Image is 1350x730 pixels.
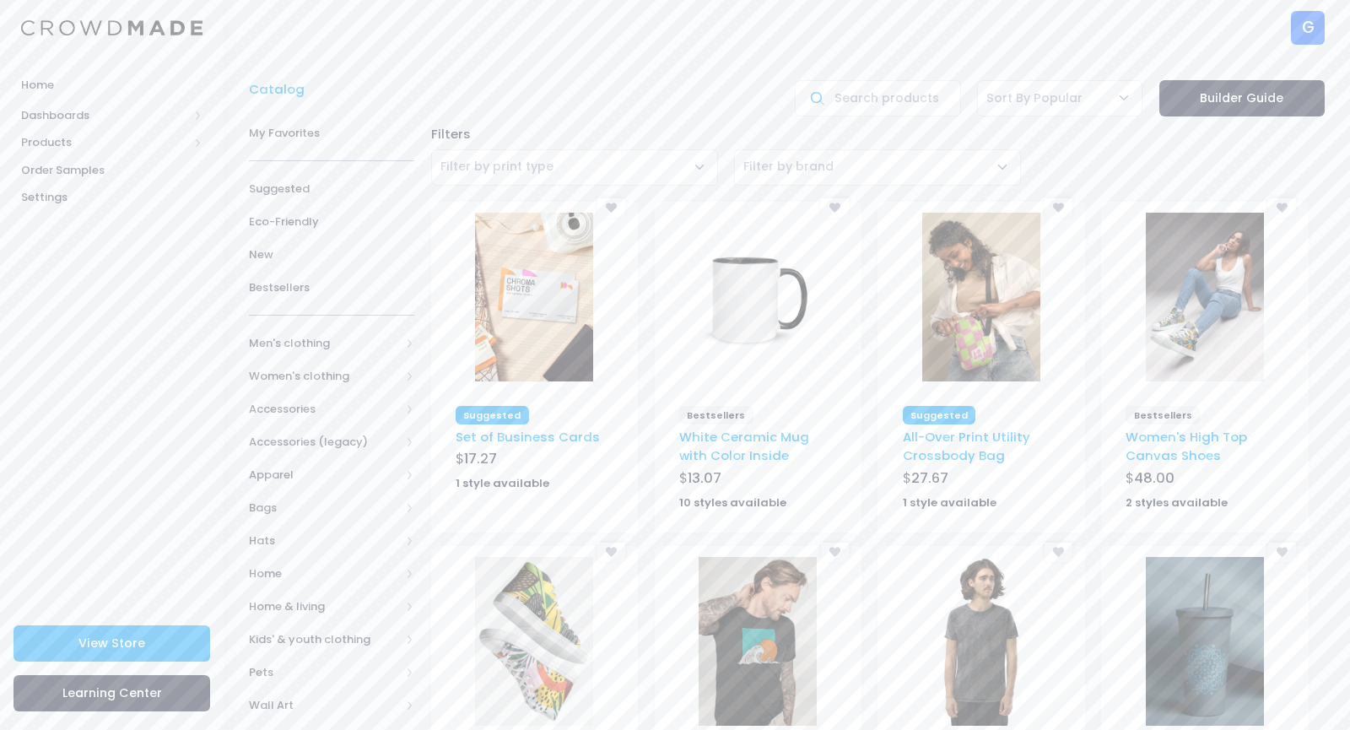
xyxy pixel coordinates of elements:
img: Logo [21,20,202,36]
span: Accessories [249,401,400,418]
span: Products [21,134,188,151]
div: $ [1126,468,1283,492]
span: Learning Center [62,684,162,701]
span: Sort By Popular [977,80,1142,116]
span: 13.07 [688,468,721,488]
span: Hats [249,533,400,549]
span: Home & living [249,598,400,615]
span: View Store [78,635,145,652]
a: Suggested [249,172,414,205]
a: Catalog [249,80,313,99]
span: Filter by print type [431,149,718,186]
span: Eco-Friendly [249,214,414,230]
a: Women's High Top Canvas Shoes [1126,428,1247,464]
a: Learning Center [13,675,210,711]
strong: 1 style available [903,495,996,511]
div: Filters [423,125,1333,143]
span: Pets [249,664,400,681]
span: 27.67 [911,468,948,488]
span: 48.00 [1134,468,1174,488]
div: $ [456,449,613,473]
div: $ [903,468,1061,492]
span: Accessories (legacy) [249,434,400,451]
span: Bags [249,500,400,516]
span: Bestsellers [1126,406,1200,424]
span: Filter by print type [440,158,553,175]
span: Home [249,565,400,582]
span: Order Samples [21,162,202,179]
input: Search products [795,80,960,116]
a: My Favorites [249,116,414,149]
a: Bestsellers [249,271,414,304]
span: 17.27 [464,449,497,468]
strong: 10 styles available [679,495,786,511]
span: Apparel [249,467,400,484]
span: Filter by brand [743,158,834,176]
span: Wall Art [249,697,400,714]
a: Set of Business Cards [456,428,600,446]
span: Filter by print type [440,158,553,176]
a: White Ceramic Mug with Color Inside [679,428,809,464]
span: Suggested [903,406,976,424]
span: New [249,246,414,263]
a: View Store [13,625,210,662]
span: Bestsellers [249,279,414,296]
a: Builder Guide [1159,80,1325,116]
span: Suggested [456,406,529,424]
span: Kids' & youth clothing [249,631,400,648]
strong: 1 style available [456,475,549,491]
span: Women's clothing [249,368,400,385]
a: All-Over Print Utility Crossbody Bag [903,428,1030,464]
strong: 2 styles available [1126,495,1228,511]
span: Filter by brand [734,149,1021,186]
a: New [249,238,414,271]
a: Eco-Friendly [249,205,414,238]
span: Suggested [249,181,414,197]
div: $ [679,468,837,492]
span: Men's clothing [249,335,400,352]
span: Dashboards [21,107,188,124]
span: Settings [21,189,202,206]
span: Home [21,77,202,94]
span: My Favorites [249,125,414,142]
div: G [1291,11,1325,45]
span: Sort By Popular [986,89,1083,107]
span: Bestsellers [679,406,753,424]
span: Filter by brand [743,158,834,175]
